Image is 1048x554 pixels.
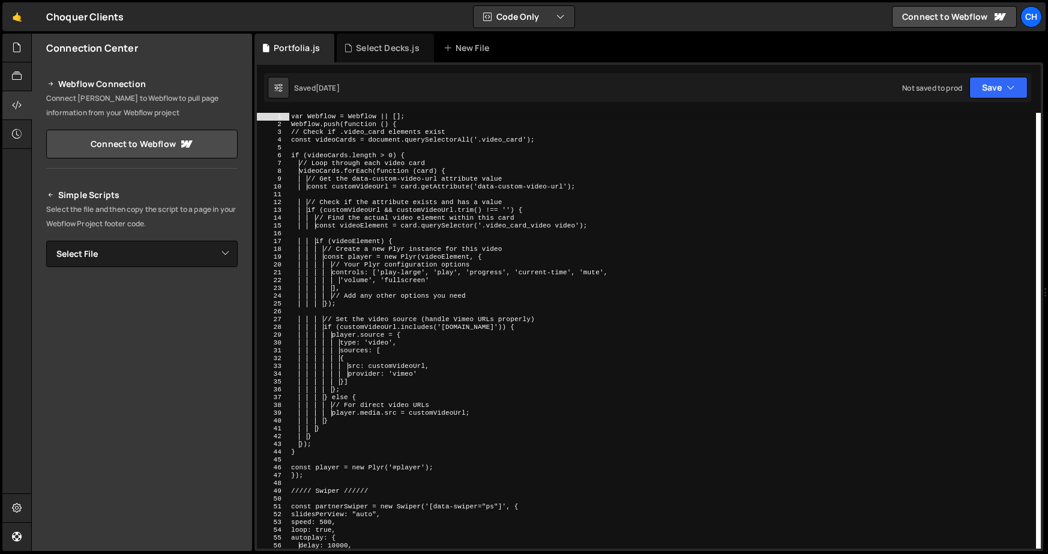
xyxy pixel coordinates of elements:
[257,402,289,409] div: 38
[1020,6,1042,28] a: Ch
[46,202,238,231] p: Select the file and then copy the script to a page in your Webflow Project footer code.
[474,6,574,28] button: Code Only
[892,6,1017,28] a: Connect to Webflow
[257,503,289,511] div: 51
[257,456,289,464] div: 45
[257,300,289,308] div: 25
[257,409,289,417] div: 39
[257,253,289,261] div: 19
[257,441,289,448] div: 43
[356,42,419,54] div: Select Decks.js
[444,42,494,54] div: New File
[902,83,962,93] div: Not saved to prod
[257,308,289,316] div: 26
[257,433,289,441] div: 42
[257,175,289,183] div: 9
[257,480,289,487] div: 48
[257,152,289,160] div: 6
[257,347,289,355] div: 31
[257,394,289,402] div: 37
[257,277,289,285] div: 22
[257,526,289,534] div: 54
[46,91,238,120] p: Connect [PERSON_NAME] to Webflow to pull page information from your Webflow project
[257,339,289,347] div: 30
[257,269,289,277] div: 21
[257,316,289,324] div: 27
[257,464,289,472] div: 46
[257,472,289,480] div: 47
[2,2,32,31] a: 🤙
[257,355,289,363] div: 32
[46,403,239,511] iframe: YouTube video player
[257,230,289,238] div: 16
[257,370,289,378] div: 34
[257,144,289,152] div: 5
[257,511,289,519] div: 52
[257,331,289,339] div: 29
[257,425,289,433] div: 41
[46,188,238,202] h2: Simple Scripts
[316,83,340,93] div: [DATE]
[294,83,340,93] div: Saved
[46,41,138,55] h2: Connection Center
[257,128,289,136] div: 3
[257,378,289,386] div: 35
[46,287,239,395] iframe: YouTube video player
[257,448,289,456] div: 44
[257,113,289,121] div: 1
[257,386,289,394] div: 36
[257,324,289,331] div: 28
[257,206,289,214] div: 13
[257,238,289,245] div: 17
[46,10,124,24] div: Choquer Clients
[257,160,289,167] div: 7
[274,42,320,54] div: Portfolia.js
[257,261,289,269] div: 20
[257,136,289,144] div: 4
[257,495,289,503] div: 50
[257,121,289,128] div: 2
[46,130,238,158] a: Connect to Webflow
[257,534,289,542] div: 55
[257,542,289,550] div: 56
[257,292,289,300] div: 24
[257,214,289,222] div: 14
[257,245,289,253] div: 18
[257,417,289,425] div: 40
[257,222,289,230] div: 15
[257,285,289,292] div: 23
[257,363,289,370] div: 33
[257,519,289,526] div: 53
[257,167,289,175] div: 8
[257,487,289,495] div: 49
[46,77,238,91] h2: Webflow Connection
[257,199,289,206] div: 12
[257,191,289,199] div: 11
[969,77,1028,98] button: Save
[257,183,289,191] div: 10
